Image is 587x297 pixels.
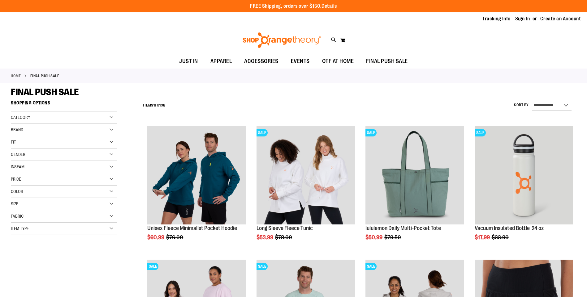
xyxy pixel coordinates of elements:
[365,126,464,224] img: lululemon Daily Multi-Pocket Tote
[11,214,24,219] span: Fabric
[257,126,355,224] img: Product image for Fleece Long Sleeve
[362,123,467,256] div: product
[492,234,510,241] span: $33.90
[257,225,313,231] a: Long Sleeve Fleece Tunic
[11,98,117,111] strong: Shopping Options
[210,54,232,68] span: APPAREL
[482,15,511,22] a: Tracking Info
[475,234,491,241] span: $17.99
[365,126,464,225] a: lululemon Daily Multi-Pocket ToteSALE
[147,234,165,241] span: $60.99
[11,87,79,97] span: FINAL PUSH SALE
[30,73,59,79] strong: FINAL PUSH SALE
[515,15,530,22] a: Sign In
[365,234,383,241] span: $50.99
[166,234,184,241] span: $76.00
[173,54,204,69] a: JUST IN
[11,164,24,169] span: Inseam
[11,226,29,231] span: Item Type
[475,225,544,231] a: Vacuum Insulated Bottle 24 oz
[365,263,377,270] span: SALE
[204,54,238,69] a: APPAREL
[257,263,268,270] span: SALE
[11,115,30,120] span: Category
[11,140,16,144] span: Fit
[472,123,576,256] div: product
[143,101,166,110] h2: Items to
[316,54,360,69] a: OTF AT HOME
[11,73,21,79] a: Home
[147,263,158,270] span: SALE
[285,54,316,69] a: EVENTS
[147,225,237,231] a: Unisex Fleece Minimalist Pocket Hoodie
[159,103,166,107] span: 198
[540,15,581,22] a: Create an Account
[365,129,377,136] span: SALE
[144,123,249,256] div: product
[365,225,441,231] a: lululemon Daily Multi-Pocket Tote
[322,3,337,9] a: Details
[238,54,285,69] a: ACCESSORIES
[360,54,414,68] a: FINAL PUSH SALE
[147,126,246,224] img: Unisex Fleece Minimalist Pocket Hoodie
[475,126,573,225] a: Vacuum Insulated Bottle 24 ozSALE
[322,54,354,68] span: OTF AT HOME
[475,129,486,136] span: SALE
[11,189,23,194] span: Color
[11,127,23,132] span: Brand
[11,152,25,157] span: Gender
[179,54,198,68] span: JUST IN
[11,177,21,182] span: Price
[475,126,573,224] img: Vacuum Insulated Bottle 24 oz
[244,54,278,68] span: ACCESSORIES
[250,3,337,10] p: FREE Shipping, orders over $150.
[257,129,268,136] span: SALE
[153,103,155,107] span: 1
[384,234,402,241] span: $79.50
[366,54,408,68] span: FINAL PUSH SALE
[275,234,293,241] span: $78.00
[253,123,358,256] div: product
[291,54,310,68] span: EVENTS
[257,126,355,225] a: Product image for Fleece Long SleeveSALE
[257,234,274,241] span: $53.99
[242,32,322,48] img: Shop Orangetheory
[514,102,529,108] label: Sort By
[11,201,18,206] span: Size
